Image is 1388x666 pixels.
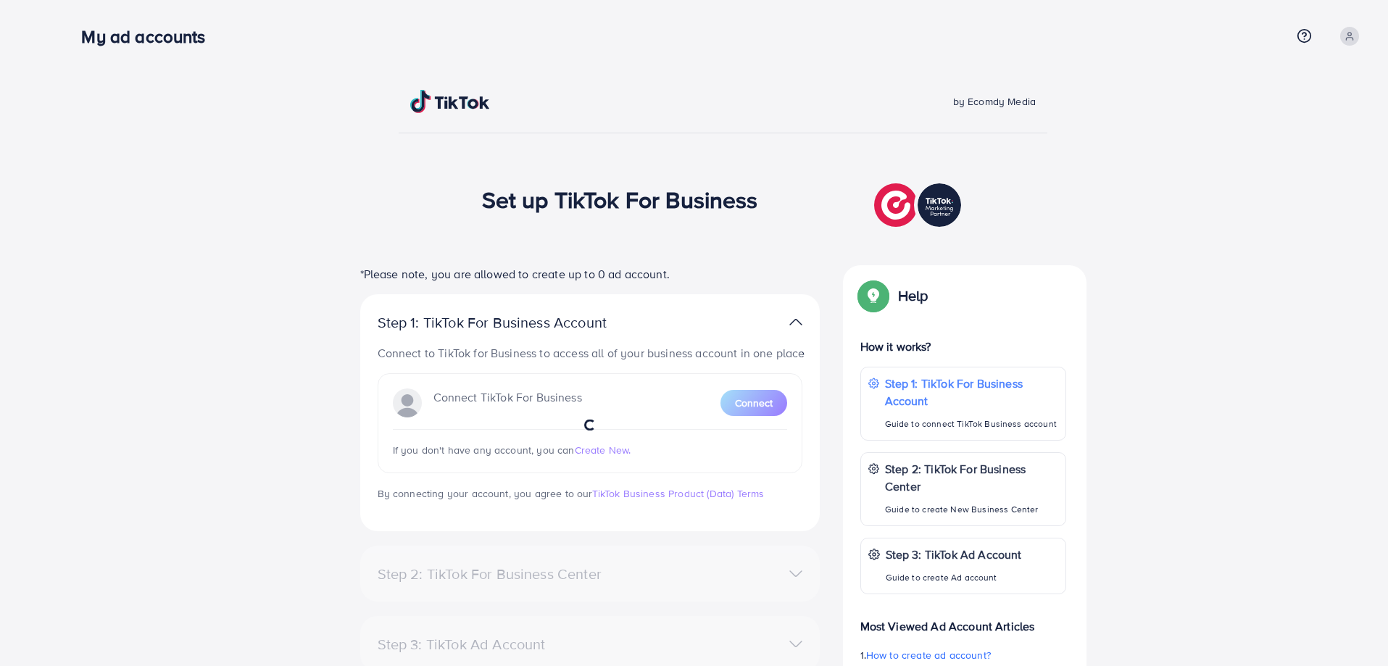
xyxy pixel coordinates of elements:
h1: Set up TikTok For Business [482,186,758,213]
p: 1. [860,646,1066,664]
p: Help [898,287,928,304]
p: Guide to connect TikTok Business account [885,415,1058,433]
img: TikTok [410,90,490,113]
img: TikTok partner [789,312,802,333]
span: by Ecomdy Media [953,94,1036,109]
p: Step 1: TikTok For Business Account [378,314,653,331]
p: How it works? [860,338,1066,355]
p: Step 3: TikTok Ad Account [886,546,1022,563]
p: Step 2: TikTok For Business Center [885,460,1058,495]
p: Guide to create Ad account [886,569,1022,586]
img: TikTok partner [874,180,965,230]
p: Step 1: TikTok For Business Account [885,375,1058,409]
h3: My ad accounts [81,26,217,47]
img: Popup guide [860,283,886,309]
p: *Please note, you are allowed to create up to 0 ad account. [360,265,820,283]
p: Most Viewed Ad Account Articles [860,606,1066,635]
p: Guide to create New Business Center [885,501,1058,518]
span: How to create ad account? [866,648,991,662]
